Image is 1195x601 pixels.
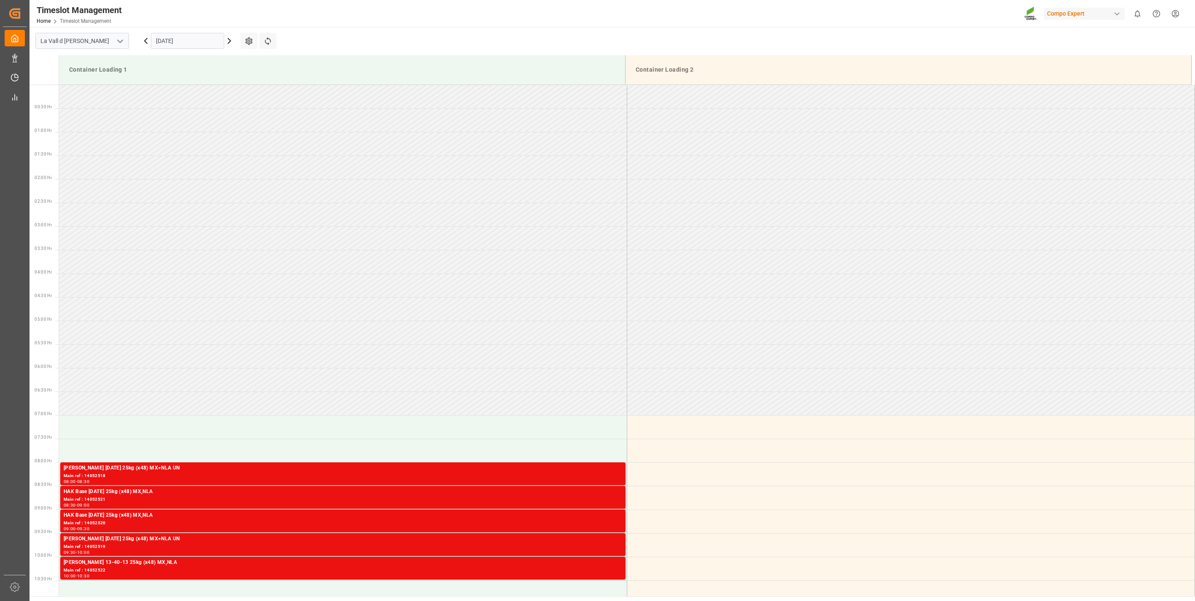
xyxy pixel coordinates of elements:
div: 10:00 [77,550,89,554]
div: Compo Expert [1044,8,1125,20]
div: Main ref : 14052518 [64,472,622,480]
div: Main ref : 14052520 [64,520,622,527]
span: 04:30 Hr [35,293,52,298]
div: 09:30 [77,527,89,531]
div: - [76,503,77,507]
div: HAK Base [DATE] 25kg (x48) MX,NLA [64,511,622,520]
div: [PERSON_NAME] 13-40-13 25kg (x48) MX,NLA [64,558,622,567]
div: 08:30 [77,480,89,483]
span: 03:00 Hr [35,223,52,227]
span: 01:00 Hr [35,128,52,133]
span: 10:30 Hr [35,577,52,581]
span: 09:00 Hr [35,506,52,510]
div: 09:00 [77,503,89,507]
img: Screenshot%202023-09-29%20at%2010.02.21.png_1712312052.png [1024,6,1038,21]
div: 08:30 [64,503,76,507]
span: 08:30 Hr [35,482,52,487]
span: 09:30 Hr [35,529,52,534]
button: open menu [113,35,126,48]
span: 07:00 Hr [35,411,52,416]
span: 00:30 Hr [35,105,52,109]
div: 08:00 [64,480,76,483]
div: - [76,574,77,578]
span: 10:00 Hr [35,553,52,558]
div: Main ref : 14052521 [64,496,622,503]
div: 10:00 [64,574,76,578]
div: 09:30 [64,550,76,554]
span: 06:30 Hr [35,388,52,392]
span: 05:00 Hr [35,317,52,322]
div: - [76,527,77,531]
a: Home [37,18,51,24]
button: show 0 new notifications [1128,4,1147,23]
button: Help Center [1147,4,1166,23]
span: 02:00 Hr [35,175,52,180]
div: [PERSON_NAME] [DATE] 25kg (x48) MX+NLA UN [64,464,622,472]
span: 07:30 Hr [35,435,52,440]
button: Compo Expert [1044,5,1128,21]
div: 09:00 [64,527,76,531]
input: DD.MM.YYYY [151,33,224,49]
span: 06:00 Hr [35,364,52,369]
input: Type to search/select [35,33,129,49]
div: [PERSON_NAME] [DATE] 25kg (x48) MX+NLA UN [64,535,622,543]
div: Timeslot Management [37,4,122,16]
div: - [76,480,77,483]
div: Main ref : 14052519 [64,543,622,550]
span: 02:30 Hr [35,199,52,204]
span: 05:30 Hr [35,341,52,345]
span: 08:00 Hr [35,459,52,463]
div: 10:30 [77,574,89,578]
span: 03:30 Hr [35,246,52,251]
span: 01:30 Hr [35,152,52,156]
div: HAK Base [DATE] 25kg (x48) MX,NLA [64,488,622,496]
div: Main ref : 14052522 [64,567,622,574]
div: Container Loading 1 [66,62,618,78]
span: 04:00 Hr [35,270,52,274]
div: Container Loading 2 [632,62,1184,78]
div: - [76,550,77,554]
